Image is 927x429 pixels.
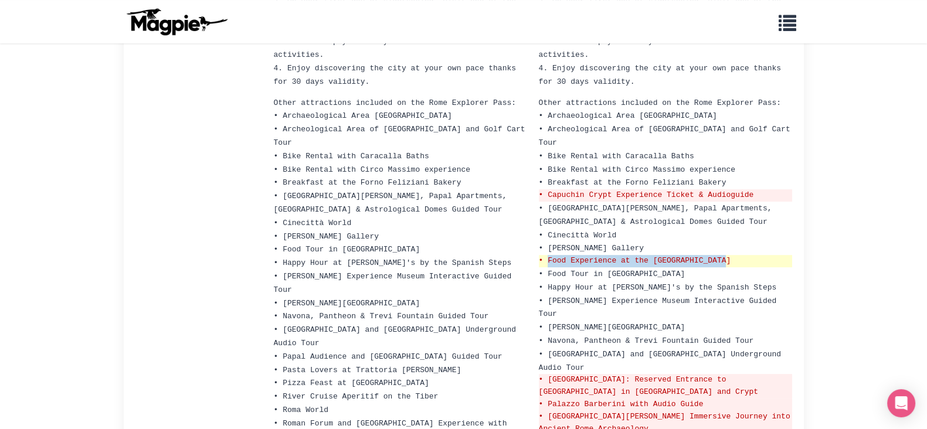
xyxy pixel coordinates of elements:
span: • Navona, Pantheon & Trevi Fountain Guided Tour [539,336,754,345]
span: • Breakfast at the Forno Feliziani Bakery [539,178,726,187]
del: • [GEOGRAPHIC_DATA]: Reserved Entrance to [GEOGRAPHIC_DATA] in [GEOGRAPHIC_DATA] and Crypt [539,374,792,399]
span: • Bike Rental with Caracalla Baths [274,152,429,161]
del: • Food Experience at the [GEOGRAPHIC_DATA] [539,255,792,267]
span: • [GEOGRAPHIC_DATA] and [GEOGRAPHIC_DATA] Underground Audio Tour [274,325,521,348]
span: • [PERSON_NAME] Experience Museum Interactive Guided Tour [274,272,516,294]
span: • Roma World [274,406,329,414]
span: • [PERSON_NAME][GEOGRAPHIC_DATA] [274,299,420,308]
span: • [GEOGRAPHIC_DATA] and [GEOGRAPHIC_DATA] Underground Audio Tour [539,350,786,372]
span: • [GEOGRAPHIC_DATA][PERSON_NAME], Papal Apartments, [GEOGRAPHIC_DATA] & Astrological Domes Guided... [539,204,777,226]
span: • Bike Rental with Circo Massimo experience [539,165,735,174]
span: • [PERSON_NAME][GEOGRAPHIC_DATA] [539,323,685,332]
del: • Capuchin Crypt Experience Ticket & Audioguide [539,189,792,202]
span: • Archeological Area of [GEOGRAPHIC_DATA] and Golf Cart Tour [539,125,795,147]
span: • Bike Rental with Caracalla Baths [539,152,694,161]
span: • [PERSON_NAME] Gallery [539,244,644,253]
span: • [GEOGRAPHIC_DATA][PERSON_NAME], Papal Apartments, [GEOGRAPHIC_DATA] & Astrological Domes Guided... [274,192,512,214]
span: • Cinecittà World [274,219,352,227]
span: • Breakfast at the Forno Feliziani Bakery [274,178,461,187]
span: • Archaeological Area [GEOGRAPHIC_DATA] [539,111,717,120]
span: • [PERSON_NAME] Gallery [274,232,379,241]
span: • Bike Rental with Circo Massimo experience [274,165,470,174]
span: • Food Tour in [GEOGRAPHIC_DATA] [539,270,685,278]
div: Open Intercom Messenger [887,389,915,417]
span: 4. Enjoy discovering the city at your own pace thanks for 30 days validity. [539,64,786,86]
span: • River Cruise Aperitif on the Tiber [274,392,439,401]
span: • Navona, Pantheon & Trevi Fountain Guided Tour [274,312,489,321]
span: • Happy Hour at [PERSON_NAME]'s by the Spanish Steps [539,283,777,292]
span: • Pasta Lovers at Trattoria [PERSON_NAME] [274,366,461,374]
span: • Cinecittà World [539,231,617,240]
span: Other attractions included on the Rome Explorer Pass: [539,98,781,107]
span: • Archeological Area of [GEOGRAPHIC_DATA] and Golf Cart Tour [274,125,530,147]
del: • Palazzo Barberini with Audio Guide [539,399,792,411]
span: • Papal Audience and [GEOGRAPHIC_DATA] Guided Tour [274,352,502,361]
span: • Pizza Feast at [GEOGRAPHIC_DATA] [274,379,429,387]
span: • Happy Hour at [PERSON_NAME]'s by the Spanish Steps [274,258,512,267]
span: • Food Tour in [GEOGRAPHIC_DATA] [274,245,420,254]
span: 4. Enjoy discovering the city at your own pace thanks for 30 days validity. [274,64,521,86]
span: Other attractions included on the Rome Explorer Pass: [274,98,516,107]
img: logo-ab69f6fb50320c5b225c76a69d11143b.png [124,8,229,36]
span: • [PERSON_NAME] Experience Museum Interactive Guided Tour [539,297,781,319]
span: • Archaeological Area [GEOGRAPHIC_DATA] [274,111,452,120]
